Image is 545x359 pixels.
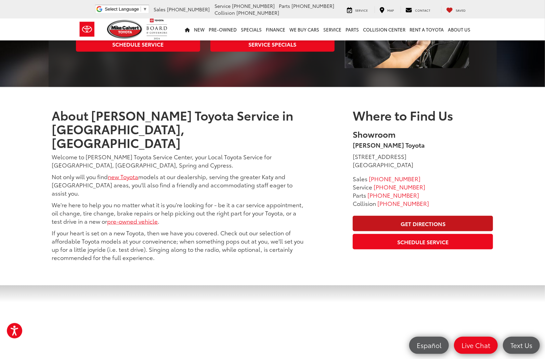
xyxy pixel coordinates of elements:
a: <span class='callNowClass3'>713-561-5088</span> [367,191,419,199]
span: [PHONE_NUMBER] [167,6,210,13]
span: [PHONE_NUMBER] [369,174,420,183]
h5: Showroom [353,129,493,138]
span: Service [353,183,372,191]
span: Service [355,8,368,12]
span: [PHONE_NUMBER] [237,9,280,16]
span: Sales [353,174,367,183]
a: Service [342,6,373,13]
a: Get Directions [353,216,493,231]
a: Text Us [503,337,540,354]
a: Select Language​ [105,7,147,12]
img: Toyota [74,18,100,40]
a: Schedule Service [353,234,493,249]
span: Map [388,8,394,12]
a: Collision Center [361,18,408,40]
h4: Where to Find Us [353,108,493,122]
a: Home [183,18,192,40]
span: Service [215,2,231,9]
span: Collision [215,9,235,16]
span: Parts [279,2,290,9]
a: WE BUY CARS [288,18,322,40]
a: Map [375,6,399,13]
a: new Toyota [108,172,139,181]
a: Specials [239,18,264,40]
span: Contact [415,8,431,12]
span: [PHONE_NUMBER] [292,2,335,9]
p: Not only will you find models at our dealership, serving the greater Katy and [GEOGRAPHIC_DATA] a... [52,172,305,197]
span: Text Us [507,341,536,349]
a: Finance [264,18,288,40]
a: <span class='callNowClass2'>346-577-8734</span> [374,183,425,191]
a: Contact [401,6,436,13]
span: [PHONE_NUMBER] [232,2,275,9]
span: ▼ [143,7,147,12]
a: Pre-Owned [207,18,239,40]
a: Rent a Toyota [408,18,446,40]
span: [PHONE_NUMBER] [367,191,419,199]
span: [PHONE_NUMBER] [374,183,425,191]
span: Español [413,341,445,349]
img: Mike Calvert Toyota [107,20,143,39]
span: Saved [456,8,466,12]
a: Español [409,337,449,354]
address: [STREET_ADDRESS] [GEOGRAPHIC_DATA] [353,152,493,169]
span: Collision [353,199,376,207]
p: Welcome to [PERSON_NAME] Toyota Service Center, your Local Toyota Service for [GEOGRAPHIC_DATA], ... [52,152,305,169]
p: We're here to help you no matter what it is you're looking for - be it a car service appointment,... [52,200,305,225]
a: <span class='callNowClass'>713-597-5313</span> [369,174,420,183]
span: Sales [154,6,166,13]
a: Parts [344,18,361,40]
a: Service Specials [210,36,335,52]
a: About Us [446,18,473,40]
a: New [192,18,207,40]
a: Service [322,18,344,40]
span: Select Language [105,7,139,12]
a: Schedule Service [76,36,200,52]
span: Live Chat [458,341,494,349]
a: My Saved Vehicles [441,6,471,13]
a: pre-owned vehicle [107,217,158,225]
h1: About [PERSON_NAME] Toyota Service in [GEOGRAPHIC_DATA], [GEOGRAPHIC_DATA] [52,108,305,149]
p: If your heart is set on a new Toyota, then we have you covered. Check out our selection of afford... [52,228,305,261]
a: <span class='callNowClass4'>713-558-8282</span> [377,199,429,207]
span: [PHONE_NUMBER] [377,199,429,207]
a: Live Chat [454,337,498,354]
h5: [PERSON_NAME] Toyota [353,142,493,149]
span: Parts [353,191,366,199]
